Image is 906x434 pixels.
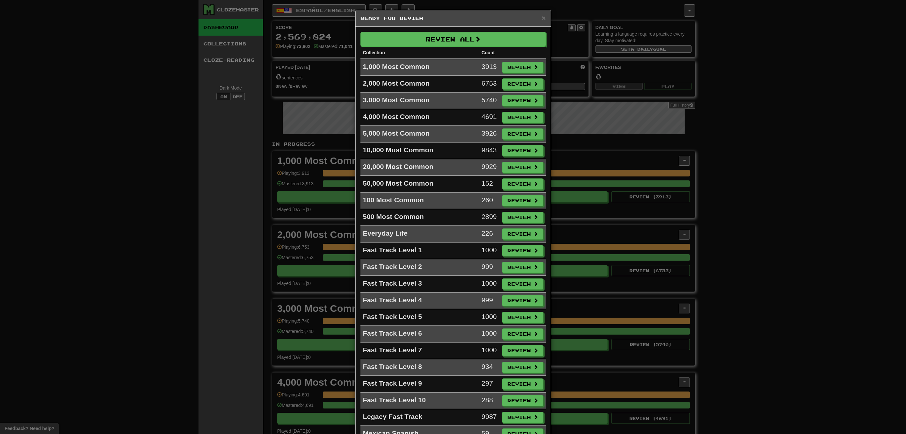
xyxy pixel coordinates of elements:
[502,212,543,223] button: Review
[360,192,479,209] td: 100 Most Common
[360,392,479,409] td: Fast Track Level 10
[360,376,479,392] td: Fast Track Level 9
[479,259,500,276] td: 999
[502,178,543,190] button: Review
[360,76,479,92] td: 2,000 Most Common
[502,378,543,390] button: Review
[502,395,543,406] button: Review
[479,76,500,92] td: 6753
[360,276,479,292] td: Fast Track Level 3
[479,92,500,109] td: 5740
[479,359,500,376] td: 934
[502,162,543,173] button: Review
[502,412,543,423] button: Review
[502,228,543,240] button: Review
[360,142,479,159] td: 10,000 Most Common
[502,278,543,290] button: Review
[479,176,500,192] td: 152
[360,176,479,192] td: 50,000 Most Common
[502,195,543,206] button: Review
[502,62,543,73] button: Review
[502,112,543,123] button: Review
[479,242,500,259] td: 1000
[479,326,500,342] td: 1000
[360,259,479,276] td: Fast Track Level 2
[479,226,500,242] td: 226
[502,262,543,273] button: Review
[542,14,546,22] span: ×
[360,242,479,259] td: Fast Track Level 1
[542,14,546,21] button: Close
[479,409,500,426] td: 9987
[479,126,500,142] td: 3926
[360,209,479,226] td: 500 Most Common
[360,409,479,426] td: Legacy Fast Track
[502,312,543,323] button: Review
[360,326,479,342] td: Fast Track Level 6
[479,142,500,159] td: 9843
[360,309,479,326] td: Fast Track Level 5
[360,92,479,109] td: 3,000 Most Common
[502,345,543,356] button: Review
[360,159,479,176] td: 20,000 Most Common
[502,295,543,306] button: Review
[479,209,500,226] td: 2899
[479,392,500,409] td: 288
[479,376,500,392] td: 297
[479,109,500,126] td: 4691
[360,109,479,126] td: 4,000 Most Common
[360,32,546,47] button: Review All
[502,245,543,256] button: Review
[479,292,500,309] td: 999
[360,226,479,242] td: Everyday Life
[502,145,543,156] button: Review
[360,126,479,142] td: 5,000 Most Common
[360,47,479,59] th: Collection
[479,309,500,326] td: 1000
[360,342,479,359] td: Fast Track Level 7
[479,47,500,59] th: Count
[502,328,543,340] button: Review
[502,95,543,106] button: Review
[502,128,543,140] button: Review
[502,78,543,90] button: Review
[360,59,479,76] td: 1,000 Most Common
[479,59,500,76] td: 3913
[502,362,543,373] button: Review
[479,276,500,292] td: 1000
[360,292,479,309] td: Fast Track Level 4
[360,15,546,22] h5: Ready for Review
[479,192,500,209] td: 260
[360,359,479,376] td: Fast Track Level 8
[479,159,500,176] td: 9929
[479,342,500,359] td: 1000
